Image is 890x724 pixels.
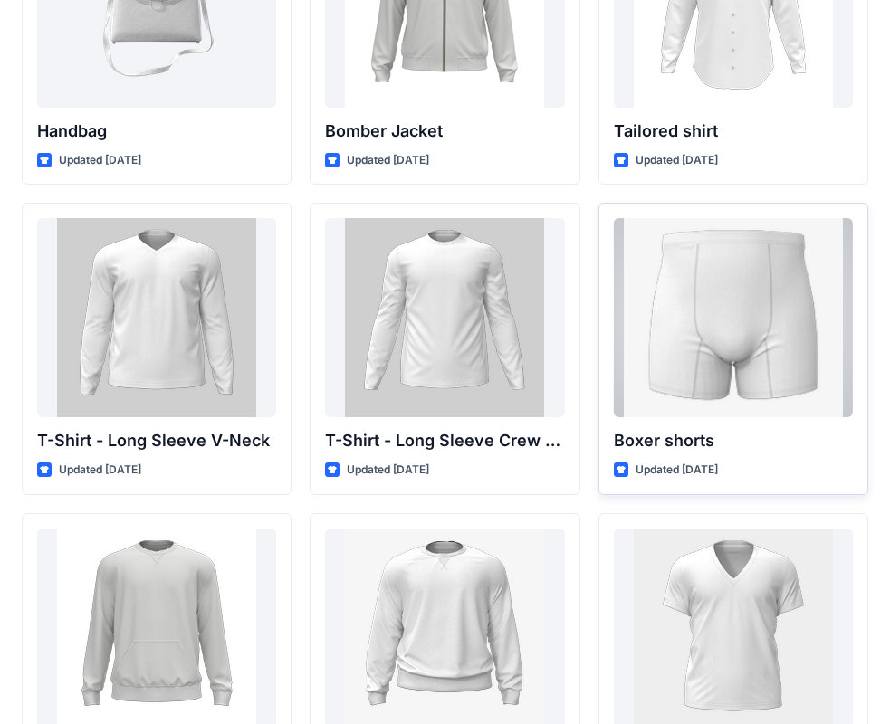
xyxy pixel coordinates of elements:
[347,461,429,480] p: Updated [DATE]
[636,461,718,480] p: Updated [DATE]
[347,151,429,170] p: Updated [DATE]
[37,218,276,417] a: T-Shirt - Long Sleeve V-Neck
[37,428,276,453] p: T-Shirt - Long Sleeve V-Neck
[325,119,564,144] p: Bomber Jacket
[614,428,853,453] p: Boxer shorts
[325,428,564,453] p: T-Shirt - Long Sleeve Crew Neck
[325,218,564,417] a: T-Shirt - Long Sleeve Crew Neck
[59,151,141,170] p: Updated [DATE]
[59,461,141,480] p: Updated [DATE]
[614,119,853,144] p: Tailored shirt
[37,119,276,144] p: Handbag
[636,151,718,170] p: Updated [DATE]
[614,218,853,417] a: Boxer shorts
